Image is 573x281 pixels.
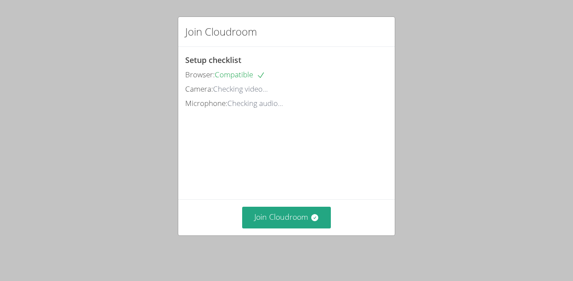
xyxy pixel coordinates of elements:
[185,55,241,65] span: Setup checklist
[215,69,265,79] span: Compatible
[213,84,268,94] span: Checking video...
[227,98,283,108] span: Checking audio...
[185,24,257,40] h2: Join Cloudroom
[185,84,213,94] span: Camera:
[185,98,227,108] span: Microphone:
[185,69,215,79] span: Browser:
[242,207,331,228] button: Join Cloudroom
